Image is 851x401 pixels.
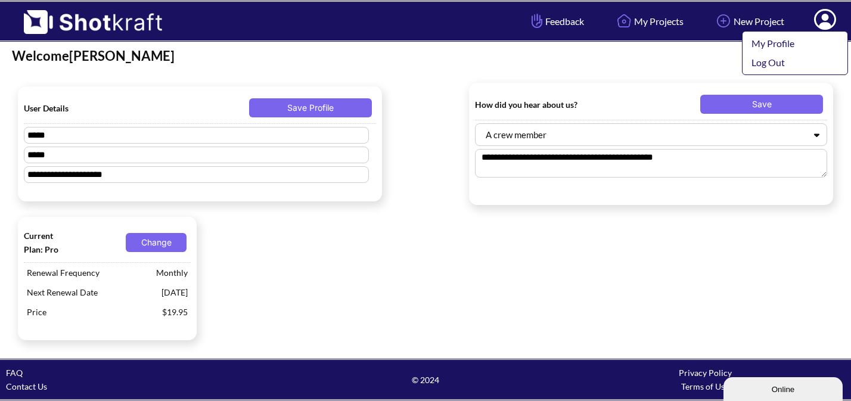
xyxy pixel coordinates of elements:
a: Contact Us [6,381,47,391]
span: Next Renewal Date [24,282,159,302]
span: Price [24,302,159,322]
img: Home Icon [614,11,634,31]
img: Add Icon [713,11,734,31]
div: Terms of Use [566,380,845,393]
div: Privacy Policy [566,366,845,380]
a: New Project [704,5,793,37]
span: Current Plan: Pro [24,229,73,256]
button: Save Profile [249,98,372,117]
span: $19.95 [159,302,191,322]
span: Monthly [153,263,191,282]
div: Welcome [PERSON_NAME] [12,47,839,65]
a: My Profile [743,34,841,53]
span: [DATE] [159,282,191,302]
span: How did you hear about us? [475,98,586,111]
img: Hand Icon [529,11,545,31]
span: User Details [24,101,135,115]
a: My Projects [605,5,692,37]
a: Log Out [743,53,841,72]
a: FAQ [6,368,23,378]
button: Save [700,95,823,114]
iframe: chat widget [723,375,845,401]
span: © 2024 [285,373,565,387]
span: Renewal Frequency [24,263,153,282]
button: Change [126,233,187,252]
span: Feedback [529,14,584,28]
